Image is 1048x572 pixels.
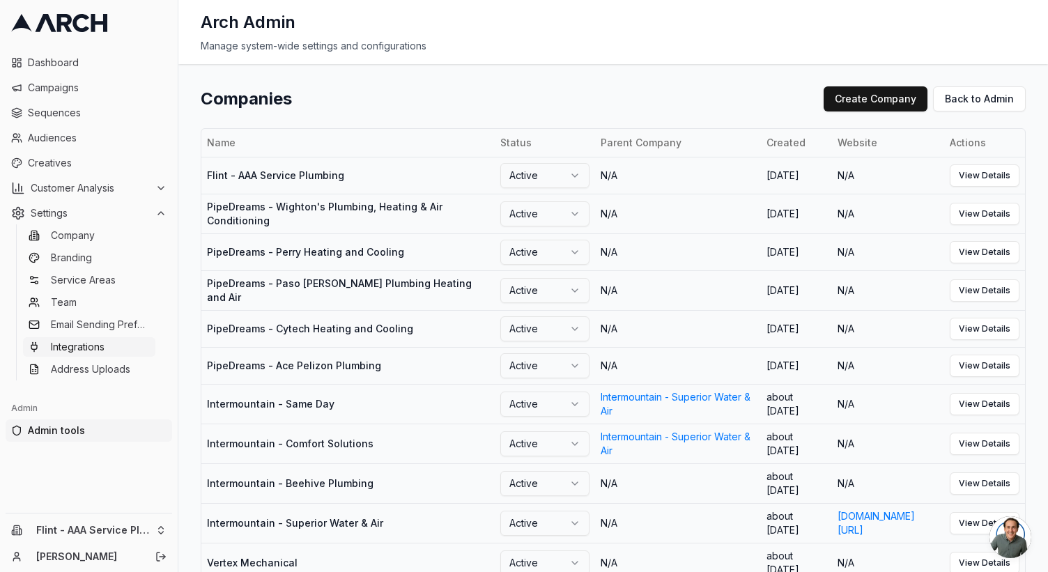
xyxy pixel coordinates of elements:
[832,233,944,270] td: N/A
[595,129,761,157] th: Parent Company
[761,270,832,310] td: [DATE]
[31,206,150,220] span: Settings
[151,547,171,566] button: Log out
[28,424,167,438] span: Admin tools
[595,463,761,503] td: N/A
[761,424,832,463] td: about [DATE]
[36,524,150,536] span: Flint - AAA Service Plumbing
[31,181,150,195] span: Customer Analysis
[950,203,1019,225] a: View Details
[950,433,1019,455] a: View Details
[6,177,172,199] button: Customer Analysis
[950,164,1019,187] a: View Details
[838,510,915,536] a: [DOMAIN_NAME][URL]
[23,315,155,334] a: Email Sending Preferences
[761,347,832,384] td: [DATE]
[23,293,155,312] a: Team
[28,156,167,170] span: Creatives
[595,503,761,543] td: N/A
[201,384,495,424] td: Intermountain - Same Day
[832,384,944,424] td: N/A
[495,129,595,157] th: Status
[201,424,495,463] td: Intermountain - Comfort Solutions
[761,157,832,194] td: [DATE]
[201,39,1026,53] div: Manage system-wide settings and configurations
[761,129,832,157] th: Created
[832,157,944,194] td: N/A
[950,472,1019,495] a: View Details
[201,347,495,384] td: PipeDreams - Ace Pelizon Plumbing
[595,270,761,310] td: N/A
[832,424,944,463] td: N/A
[23,226,155,245] a: Company
[6,52,172,74] a: Dashboard
[201,129,495,157] th: Name
[51,295,77,309] span: Team
[601,431,750,456] a: Intermountain - Superior Water & Air
[950,393,1019,415] a: View Details
[761,503,832,543] td: about [DATE]
[23,360,155,379] a: Address Uploads
[6,102,172,124] a: Sequences
[6,127,172,149] a: Audiences
[51,251,92,265] span: Branding
[595,233,761,270] td: N/A
[201,233,495,270] td: PipeDreams - Perry Heating and Cooling
[51,318,150,332] span: Email Sending Preferences
[832,347,944,384] td: N/A
[595,347,761,384] td: N/A
[933,86,1026,111] a: Back to Admin
[201,88,292,110] h1: Companies
[950,512,1019,534] a: View Details
[950,318,1019,340] a: View Details
[51,273,116,287] span: Service Areas
[6,397,172,419] div: Admin
[6,152,172,174] a: Creatives
[6,519,172,541] button: Flint - AAA Service Plumbing
[51,229,95,242] span: Company
[201,194,495,233] td: PipeDreams - Wighton's Plumbing, Heating & Air Conditioning
[23,337,155,357] a: Integrations
[601,391,750,417] a: Intermountain - Superior Water & Air
[950,355,1019,377] a: View Details
[832,270,944,310] td: N/A
[23,270,155,290] a: Service Areas
[28,131,167,145] span: Audiences
[832,310,944,347] td: N/A
[761,384,832,424] td: about [DATE]
[28,81,167,95] span: Campaigns
[824,86,927,111] button: Create Company
[761,310,832,347] td: [DATE]
[832,129,944,157] th: Website
[51,340,105,354] span: Integrations
[595,157,761,194] td: N/A
[761,463,832,503] td: about [DATE]
[201,310,495,347] td: PipeDreams - Cytech Heating and Cooling
[6,202,172,224] button: Settings
[51,362,130,376] span: Address Uploads
[28,106,167,120] span: Sequences
[201,11,295,33] h1: Arch Admin
[201,463,495,503] td: Intermountain - Beehive Plumbing
[950,279,1019,302] a: View Details
[989,516,1031,558] a: Open chat
[595,194,761,233] td: N/A
[28,56,167,70] span: Dashboard
[201,157,495,194] td: Flint - AAA Service Plumbing
[201,503,495,543] td: Intermountain - Superior Water & Air
[761,194,832,233] td: [DATE]
[595,310,761,347] td: N/A
[6,77,172,99] a: Campaigns
[761,233,832,270] td: [DATE]
[6,419,172,442] a: Admin tools
[201,270,495,310] td: PipeDreams - Paso [PERSON_NAME] Plumbing Heating and Air
[832,463,944,503] td: N/A
[23,248,155,268] a: Branding
[950,241,1019,263] a: View Details
[36,550,140,564] a: [PERSON_NAME]
[944,129,1025,157] th: Actions
[832,194,944,233] td: N/A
